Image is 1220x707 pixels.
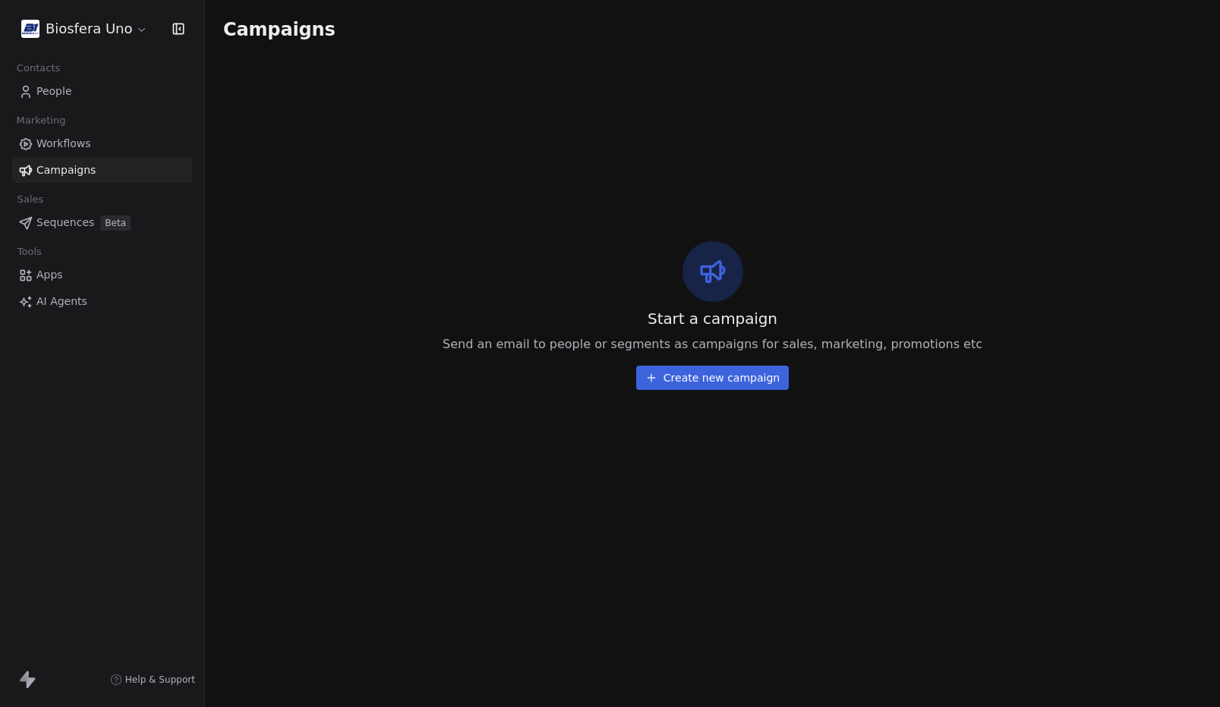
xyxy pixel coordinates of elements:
span: People [36,83,72,99]
a: Workflows [12,131,192,156]
span: Sequences [36,215,94,231]
img: biosfera-ppic.jpg [21,20,39,38]
span: Beta [100,215,131,231]
span: Biosfera Uno [46,19,132,39]
span: Send an email to people or segments as campaigns for sales, marketing, promotions etc [443,335,982,353]
button: Biosfera Uno [18,16,151,42]
a: Apps [12,262,192,288]
span: Start a campaign [648,308,777,329]
span: Help & Support [125,674,195,686]
a: AI Agents [12,289,192,314]
span: Marketing [10,109,72,132]
span: AI Agents [36,294,87,310]
span: Apps [36,267,63,283]
span: Workflows [36,136,91,152]
span: Tools [11,240,48,263]
a: People [12,79,192,104]
span: Campaigns [36,162,96,178]
a: Help & Support [110,674,195,686]
span: Sales [11,188,50,211]
button: Create new campaign [636,366,789,390]
span: Contacts [10,57,67,80]
span: Campaigns [223,18,336,39]
a: Campaigns [12,158,192,183]
a: SequencesBeta [12,210,192,235]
